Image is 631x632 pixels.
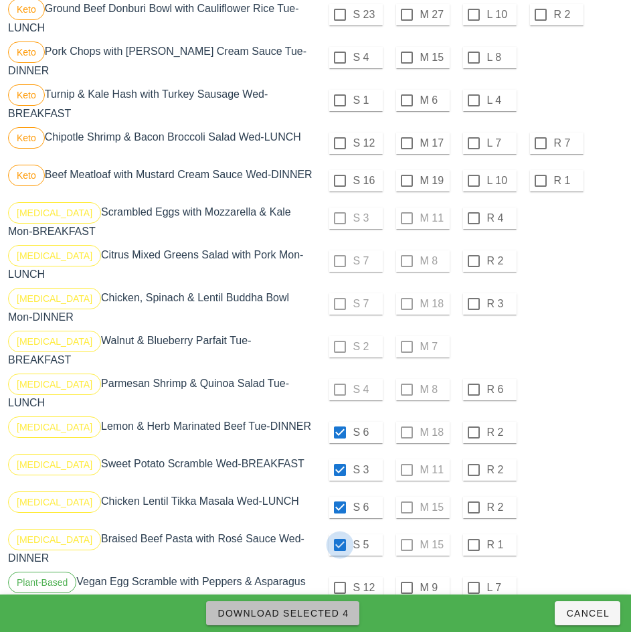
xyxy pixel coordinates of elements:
[487,212,514,225] label: R 4
[17,492,92,512] span: [MEDICAL_DATA]
[17,289,92,309] span: [MEDICAL_DATA]
[17,203,92,223] span: [MEDICAL_DATA]
[487,426,514,439] label: R 2
[420,174,447,187] label: M 19
[554,8,581,21] label: R 2
[487,538,514,552] label: R 1
[420,51,447,64] label: M 15
[420,8,447,21] label: M 27
[217,608,349,619] span: Download Selected 4
[17,455,92,475] span: [MEDICAL_DATA]
[487,297,514,311] label: R 3
[5,162,316,200] div: Beef Meatloaf with Mustard Cream Sauce Wed-DINNER
[487,51,514,64] label: L 8
[555,601,620,625] button: Cancel
[5,328,316,371] div: Walnut & Blueberry Parfait Tue-BREAKFAST
[5,489,316,526] div: Chicken Lentil Tikka Masala Wed-LUNCH
[17,331,92,351] span: [MEDICAL_DATA]
[487,174,514,187] label: L 10
[353,137,380,150] label: S 12
[5,414,316,451] div: Lemon & Herb Marinated Beef Tue-DINNER
[5,82,316,125] div: Turnip & Kale Hash with Turkey Sausage Wed-BREAKFAST
[353,51,380,64] label: S 4
[353,463,380,477] label: S 3
[420,581,447,595] label: M 9
[420,94,447,107] label: M 6
[554,174,581,187] label: R 1
[353,8,380,21] label: S 23
[17,165,36,185] span: Keto
[487,254,514,268] label: R 2
[5,451,316,489] div: Sweet Potato Scramble Wed-BREAKFAST
[17,85,36,105] span: Keto
[420,137,447,150] label: M 17
[353,538,380,552] label: S 5
[487,137,514,150] label: L 7
[5,125,316,162] div: Chipotle Shrimp & Bacon Broccoli Salad Wed-LUNCH
[353,94,380,107] label: S 1
[17,374,92,394] span: [MEDICAL_DATA]
[5,569,316,612] div: Vegan Egg Scramble with Peppers & Asparagus Mon-BREAKFAST
[487,94,514,107] label: L 4
[17,572,68,592] span: Plant-Based
[353,501,380,514] label: S 6
[5,200,316,242] div: Scrambled Eggs with Mozzarella & Kale Mon-BREAKFAST
[5,285,316,328] div: Chicken, Spinach & Lentil Buddha Bowl Mon-DINNER
[17,42,36,62] span: Keto
[206,601,359,625] button: Download Selected 4
[5,371,316,414] div: Parmesan Shrimp & Quinoa Salad Tue-LUNCH
[353,581,380,595] label: S 12
[5,39,316,82] div: Pork Chops with [PERSON_NAME] Cream Sauce Tue-DINNER
[17,530,92,550] span: [MEDICAL_DATA]
[353,426,380,439] label: S 6
[487,8,514,21] label: L 10
[5,242,316,285] div: Citrus Mixed Greens Salad with Pork Mon-LUNCH
[5,526,316,569] div: Braised Beef Pasta with Rosé Sauce Wed-DINNER
[17,246,92,266] span: [MEDICAL_DATA]
[17,128,36,148] span: Keto
[554,137,581,150] label: R 7
[487,501,514,514] label: R 2
[17,417,92,437] span: [MEDICAL_DATA]
[487,463,514,477] label: R 2
[487,581,514,595] label: L 7
[487,383,514,396] label: R 6
[353,174,380,187] label: S 16
[565,608,610,619] span: Cancel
